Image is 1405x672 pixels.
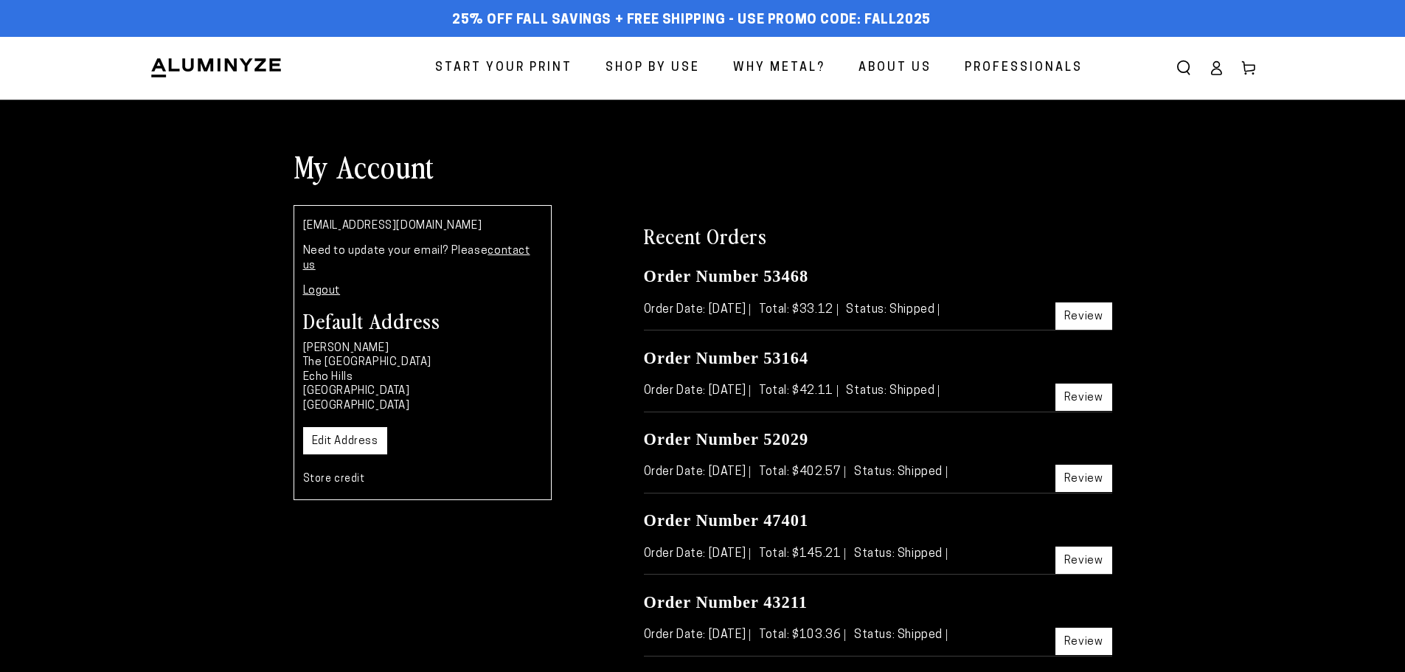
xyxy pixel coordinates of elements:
[303,427,387,454] a: Edit Address
[1055,547,1112,574] a: Review
[722,49,836,88] a: Why Metal?
[1055,465,1112,492] a: Review
[1055,302,1112,330] a: Review
[644,511,809,530] a: Order Number 47401
[644,349,809,367] a: Order Number 53164
[1055,384,1112,411] a: Review
[644,548,751,560] span: Order Date: [DATE]
[303,244,542,273] p: Need to update your email? Please
[644,385,751,397] span: Order Date: [DATE]
[452,13,931,29] span: 25% off FALL Savings + Free Shipping - Use Promo Code: FALL2025
[644,466,751,478] span: Order Date: [DATE]
[303,310,542,330] h3: Default Address
[644,593,808,612] a: Order Number 43211
[606,58,700,79] span: Shop By Use
[303,219,542,234] p: [EMAIL_ADDRESS][DOMAIN_NAME]
[644,222,1112,249] h2: Recent Orders
[303,474,365,485] a: Store credit
[150,57,282,79] img: Aluminyze
[854,548,947,560] span: Status: Shipped
[435,58,572,79] span: Start Your Print
[424,49,583,88] a: Start Your Print
[644,267,809,285] a: Order Number 53468
[733,58,825,79] span: Why Metal?
[1055,628,1112,655] a: Review
[854,629,947,641] span: Status: Shipped
[644,304,751,316] span: Order Date: [DATE]
[644,430,809,448] a: Order Number 52029
[303,246,530,271] a: contact us
[644,629,751,641] span: Order Date: [DATE]
[854,466,947,478] span: Status: Shipped
[846,385,939,397] span: Status: Shipped
[303,342,542,414] p: [PERSON_NAME] The [GEOGRAPHIC_DATA] Echo Hills [GEOGRAPHIC_DATA] [GEOGRAPHIC_DATA]
[1168,52,1200,84] summary: Search our site
[759,304,838,316] span: Total: $33.12
[294,147,1112,185] h1: My Account
[965,58,1083,79] span: Professionals
[303,285,341,297] a: Logout
[759,466,845,478] span: Total: $402.57
[759,548,845,560] span: Total: $145.21
[594,49,711,88] a: Shop By Use
[858,58,932,79] span: About Us
[759,385,838,397] span: Total: $42.11
[759,629,845,641] span: Total: $103.36
[847,49,943,88] a: About Us
[954,49,1094,88] a: Professionals
[846,304,939,316] span: Status: Shipped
